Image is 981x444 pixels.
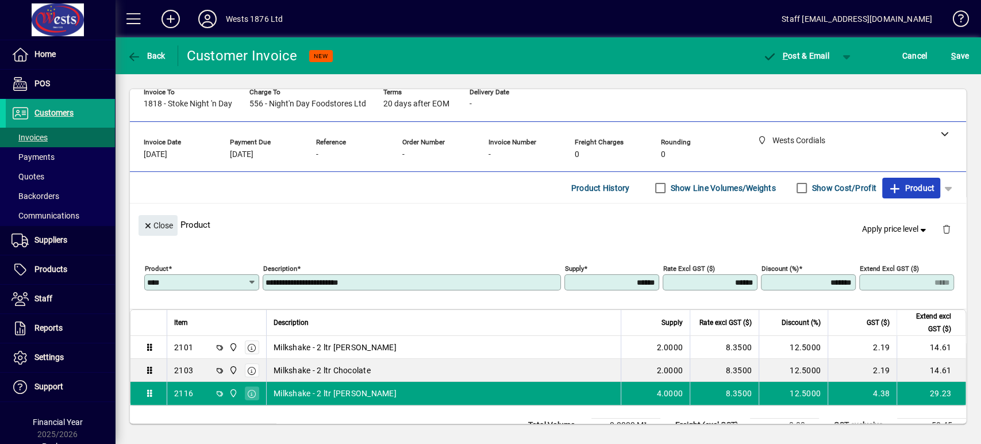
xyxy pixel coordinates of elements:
[668,182,776,194] label: Show Line Volumes/Weights
[145,265,168,273] mat-label: Product
[226,387,239,400] span: Wests Cordials
[565,265,584,273] mat-label: Supply
[144,150,167,159] span: [DATE]
[6,314,115,343] a: Reports
[189,9,226,29] button: Profile
[759,382,828,405] td: 12.5000
[661,150,665,159] span: 0
[522,419,591,432] td: Total Volume
[862,223,929,235] span: Apply price level
[948,45,972,66] button: Save
[897,419,966,432] td: 58.45
[782,316,821,329] span: Discount (%)
[899,45,930,66] button: Cancel
[274,365,371,376] span: Milkshake - 2 ltr Chocolate
[34,353,64,362] span: Settings
[127,51,166,60] span: Back
[670,419,750,432] td: Freight (excl GST)
[571,179,630,197] span: Product History
[591,419,660,432] td: 0.0000 M³
[174,316,188,329] span: Item
[383,99,449,109] span: 20 days after EOM
[759,336,828,359] td: 12.5000
[488,150,491,159] span: -
[34,294,52,303] span: Staff
[897,359,965,382] td: 14.61
[697,342,752,353] div: 8.3500
[951,47,969,65] span: ave
[11,152,55,162] span: Payments
[657,365,683,376] span: 2.0000
[115,45,178,66] app-page-header-button: Back
[933,224,960,234] app-page-header-button: Delete
[575,150,579,159] span: 0
[34,79,50,88] span: POS
[763,51,829,60] span: ost & Email
[174,365,193,376] div: 2103
[860,265,919,273] mat-label: Extend excl GST ($)
[783,51,788,60] span: P
[316,150,318,159] span: -
[226,341,239,354] span: Wests Cordials
[274,342,397,353] span: Milkshake - 2 ltr [PERSON_NAME]
[828,359,897,382] td: 2.19
[757,45,835,66] button: Post & Email
[6,186,115,206] a: Backorders
[6,147,115,167] a: Payments
[897,382,965,405] td: 29.23
[944,2,967,40] a: Knowledge Base
[139,215,178,236] button: Close
[699,316,752,329] span: Rate excl GST ($)
[904,310,951,335] span: Extend excl GST ($)
[6,167,115,186] a: Quotes
[697,365,752,376] div: 8.3500
[663,265,715,273] mat-label: Rate excl GST ($)
[34,323,63,332] span: Reports
[828,382,897,405] td: 4.38
[274,316,309,329] span: Description
[867,316,890,329] span: GST ($)
[759,359,828,382] td: 12.5000
[661,316,683,329] span: Supply
[897,336,965,359] td: 14.61
[888,179,934,197] span: Product
[657,388,683,399] span: 4.0000
[810,182,876,194] label: Show Cost/Profit
[567,178,634,198] button: Product History
[857,219,933,240] button: Apply price level
[6,255,115,284] a: Products
[6,70,115,98] a: POS
[6,285,115,313] a: Staff
[6,206,115,225] a: Communications
[750,419,819,432] td: 0.00
[6,373,115,401] a: Support
[274,388,397,399] span: Milkshake - 2 ltr [PERSON_NAME]
[226,10,283,28] div: Wests 1876 Ltd
[144,99,232,109] span: 1818 - Stoke Night 'n Day
[130,204,966,246] div: Product
[933,215,960,243] button: Delete
[6,40,115,69] a: Home
[828,336,897,359] td: 2.19
[230,150,253,159] span: [DATE]
[152,9,189,29] button: Add
[34,265,67,274] span: Products
[34,108,74,117] span: Customers
[34,49,56,59] span: Home
[882,178,940,198] button: Product
[174,388,193,399] div: 2116
[6,226,115,255] a: Suppliers
[174,342,193,353] div: 2101
[697,388,752,399] div: 8.3500
[11,211,79,220] span: Communications
[136,220,180,230] app-page-header-button: Close
[34,382,63,391] span: Support
[187,47,298,65] div: Customer Invoice
[657,342,683,353] span: 2.0000
[6,128,115,147] a: Invoices
[828,419,897,432] td: GST exclusive
[33,418,83,427] span: Financial Year
[782,10,932,28] div: Staff [EMAIL_ADDRESS][DOMAIN_NAME]
[6,343,115,372] a: Settings
[11,172,44,181] span: Quotes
